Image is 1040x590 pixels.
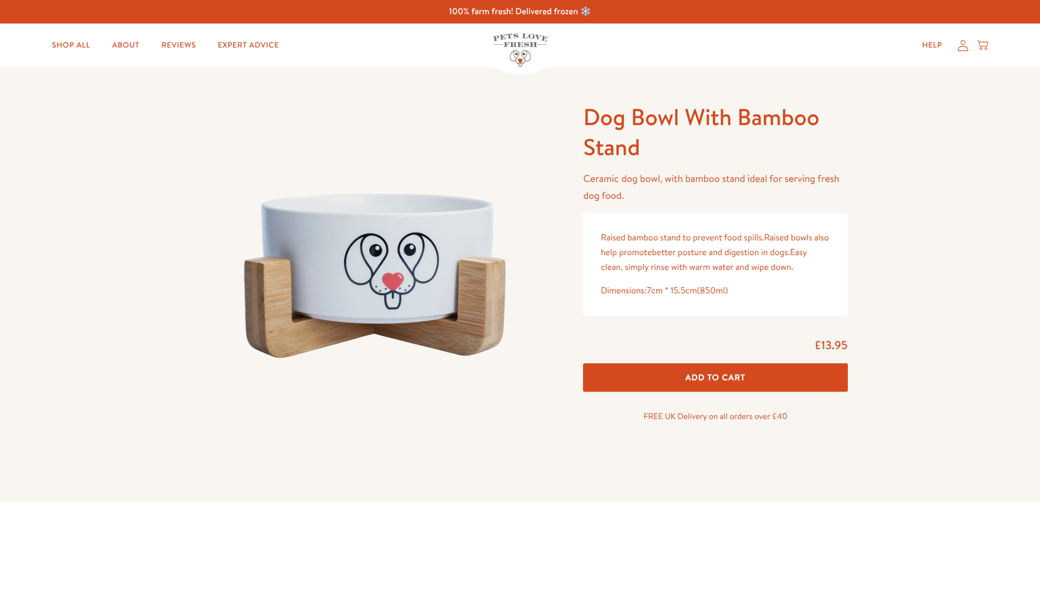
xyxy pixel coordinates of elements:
[153,34,205,56] a: Reviews
[583,170,847,204] p: Ceramic dog bowl, with bamboo stand ideal for serving fresh dog food.
[493,33,548,67] img: Pets Love Fresh
[913,34,951,56] a: Help
[193,102,557,449] img: Dog Bowl With Bamboo Stand
[43,34,99,56] a: Shop All
[583,409,847,423] p: FREE UK Delivery on all orders over £40
[103,34,148,56] a: About
[815,337,848,353] span: £13.95
[652,246,790,258] span: better posture and digestion in dogs.
[601,284,830,298] div: Dimensions:
[583,363,847,392] button: Add To Cart
[686,371,746,383] span: Add To Cart
[601,232,829,258] span: Raised bowls also help promote
[209,34,288,56] a: Expert Advice
[601,231,830,275] p: Raised bamboo stand to prevent food spills. Easy clean, simply rinse with warm water and wipe down.
[583,102,847,162] h1: Dog Bowl With Bamboo Stand
[647,285,728,297] span: 7cm * 15.5cm (850ml)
